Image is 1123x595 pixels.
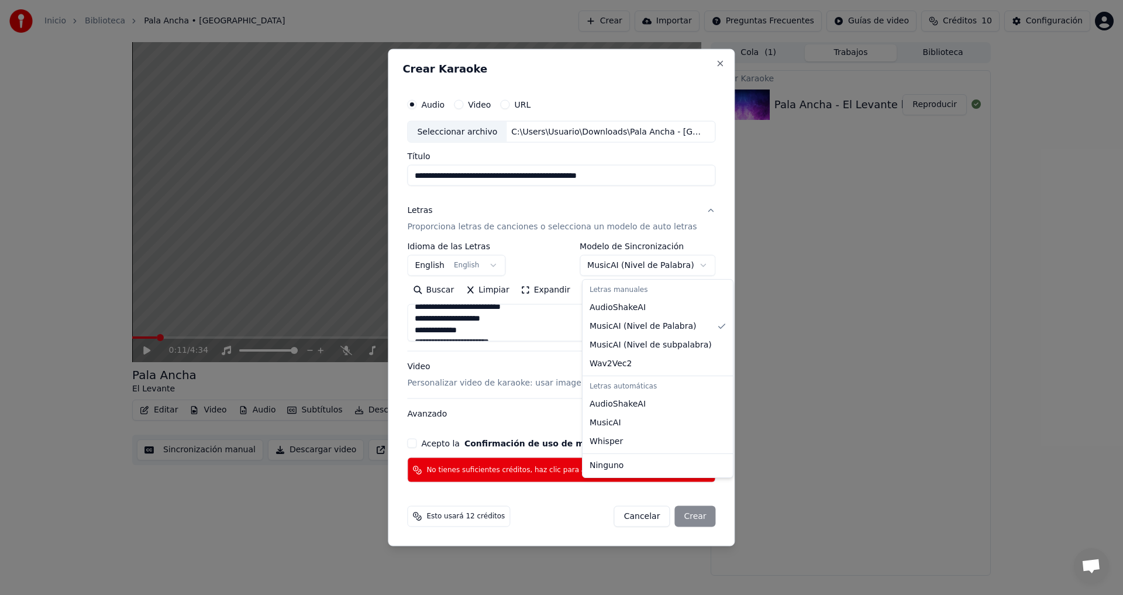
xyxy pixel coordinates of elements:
[585,282,731,298] div: Letras manuales
[590,398,646,410] span: AudioShakeAI
[590,417,621,429] span: MusicAI
[590,460,623,472] span: Ninguno
[590,358,632,370] span: Wav2Vec2
[590,302,646,314] span: AudioShakeAI
[590,436,623,448] span: Whisper
[585,379,731,395] div: Letras automáticas
[590,321,697,332] span: MusicAI ( Nivel de Palabra )
[590,339,712,351] span: MusicAI ( Nivel de subpalabra )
